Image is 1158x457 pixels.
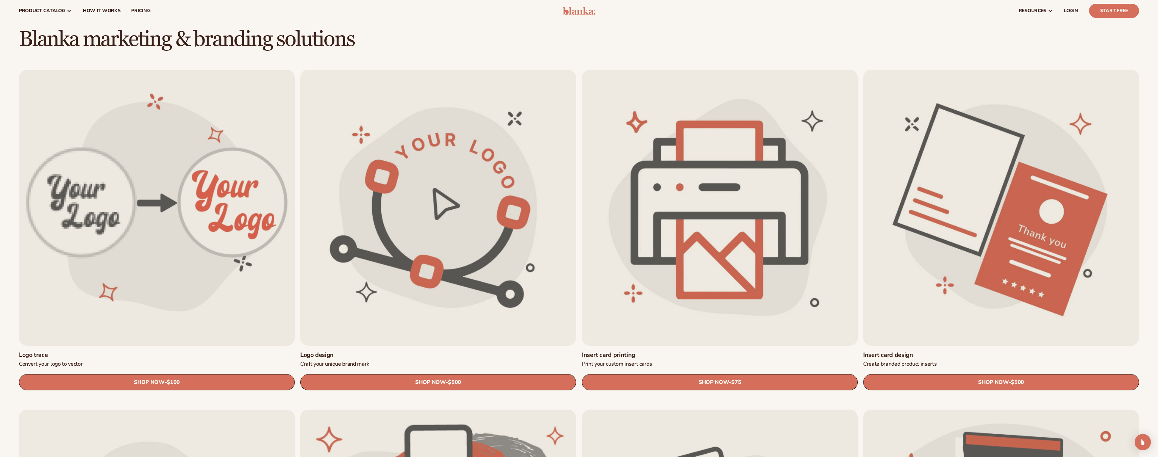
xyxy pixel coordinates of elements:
[131,8,150,14] span: pricing
[1089,4,1139,18] a: Start Free
[699,379,729,386] span: SHOP NOW
[19,8,65,14] span: product catalog
[582,351,858,359] a: Insert card printing
[563,7,595,15] img: logo
[19,374,295,391] a: SHOP NOW- $100
[19,351,295,359] a: Logo trace
[300,351,576,359] a: Logo design
[1011,380,1024,386] span: $500
[448,380,462,386] span: $500
[1064,8,1078,14] span: LOGIN
[1019,8,1046,14] span: resources
[978,379,1009,386] span: SHOP NOW
[582,374,858,391] a: SHOP NOW- $75
[863,351,1139,359] a: Insert card design
[415,379,446,386] span: SHOP NOW
[1135,434,1151,450] div: Open Intercom Messenger
[167,380,180,386] span: $100
[731,380,741,386] span: $75
[83,8,121,14] span: How It Works
[134,379,164,386] span: SHOP NOW
[863,374,1139,391] a: SHOP NOW- $500
[300,374,576,391] a: SHOP NOW- $500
